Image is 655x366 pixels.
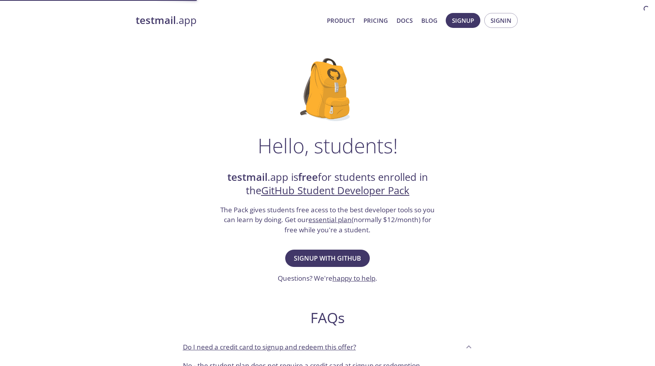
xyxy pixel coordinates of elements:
[220,205,436,235] h3: The Pack gives students free acess to the best developer tools so you can learn by doing. Get our...
[452,15,474,26] span: Signup
[294,253,361,264] span: Signup with GitHub
[227,170,268,184] strong: testmail
[446,13,480,28] button: Signup
[258,134,398,157] h1: Hello, students!
[308,215,352,224] a: essential plan
[136,13,176,27] strong: testmail
[491,15,511,26] span: Signin
[177,336,479,357] div: Do I need a credit card to signup and redeem this offer?
[332,274,375,283] a: happy to help
[285,250,370,267] button: Signup with GitHub
[220,171,436,198] h2: .app is for students enrolled in the
[136,14,321,27] a: testmail.app
[421,15,437,26] a: Blog
[484,13,518,28] button: Signin
[327,15,355,26] a: Product
[261,184,410,197] a: GitHub Student Developer Pack
[300,58,355,121] img: github-student-backpack.png
[278,273,377,283] h3: Questions? We're .
[177,309,479,327] h2: FAQs
[363,15,388,26] a: Pricing
[397,15,413,26] a: Docs
[298,170,318,184] strong: free
[183,342,356,352] p: Do I need a credit card to signup and redeem this offer?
